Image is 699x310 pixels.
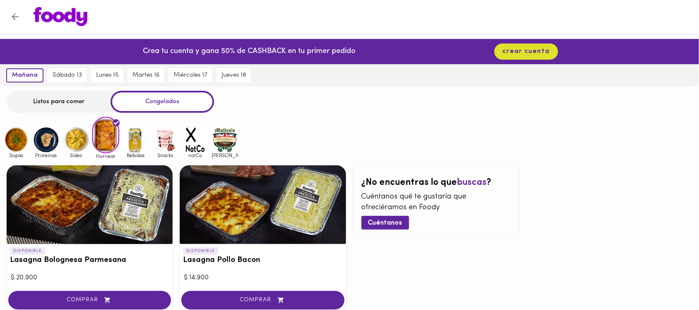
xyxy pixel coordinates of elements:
[494,44,558,60] button: crear cuenta
[122,153,149,158] span: Bebidas
[152,126,179,153] img: Snacks
[362,178,511,188] h2: ¿No encuentras lo que ?
[503,48,550,56] span: crear cuenta
[457,178,487,187] span: buscas
[122,126,149,153] img: Bebidas
[152,153,179,158] span: Snacks
[181,291,344,310] button: COMPRAR
[212,153,239,158] span: [PERSON_NAME]
[63,153,89,158] span: Sides
[217,68,251,82] button: jueves 18
[180,165,346,244] div: Lasagna Pollo Bacon
[182,126,209,153] img: notCo
[7,165,173,244] div: Lasagna Bolognesa Parmesana
[222,72,246,79] span: jueves 18
[3,126,30,153] img: Sopas
[91,68,123,82] button: lunes 15
[6,68,43,82] button: mañana
[651,262,691,302] iframe: Messagebird Livechat Widget
[63,126,89,153] img: Sides
[362,192,511,213] p: Cuéntanos qué te gustaría que ofreciéramos en Foody
[174,72,207,79] span: miércoles 17
[362,216,409,230] button: Cuéntanos
[7,91,111,113] div: Listos para comer
[212,126,239,153] img: mullens
[92,117,119,153] img: Hornear
[169,68,212,82] button: miércoles 17
[92,153,119,159] span: Hornear
[33,126,60,153] img: Proteinas
[184,273,342,283] div: $ 14.900
[8,291,171,310] button: COMPRAR
[192,297,334,304] span: COMPRAR
[34,7,87,26] img: logo.png
[143,46,355,57] p: Crea tu cuenta y gana 50% de CASHBACK en tu primer pedido
[53,72,82,79] span: sábado 13
[10,247,45,255] p: DISPONIBLE
[133,72,159,79] span: martes 16
[11,273,169,283] div: $ 20.900
[19,297,161,304] span: COMPRAR
[183,256,342,265] h3: Lasagna Pollo Bacon
[96,72,118,79] span: lunes 15
[128,68,164,82] button: martes 16
[12,72,38,79] span: mañana
[182,153,209,158] span: notCo
[3,153,30,158] span: Sopas
[33,153,60,158] span: Proteinas
[48,68,87,82] button: sábado 13
[5,7,25,27] button: Volver
[368,219,403,227] span: Cuéntanos
[10,256,169,265] h3: Lasagna Bolognesa Parmesana
[183,247,218,255] p: DISPONIBLE
[111,91,214,113] div: Congelados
